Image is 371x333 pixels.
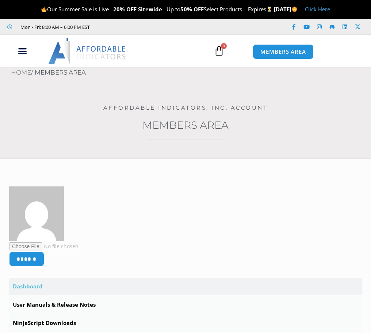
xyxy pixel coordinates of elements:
[113,5,137,13] strong: 20% OFF
[142,119,229,131] a: Members Area
[267,7,272,12] img: ⌛
[4,44,41,58] div: Menu Toggle
[274,5,298,13] strong: [DATE]
[138,5,162,13] strong: Sitewide
[253,44,314,59] a: MEMBERS AREA
[203,40,235,61] a: 0
[305,5,330,13] a: Click Here
[221,43,227,49] span: 0
[292,7,297,12] img: 🌞
[19,23,90,31] span: Mon - Fri: 8:00 AM – 6:00 PM EST
[11,69,31,76] a: Home
[48,38,127,64] img: LogoAI | Affordable Indicators – NinjaTrader
[9,314,362,332] a: NinjaScript Downloads
[103,104,268,111] a: Affordable Indicators, Inc. Account
[9,186,64,241] img: 5da98e1fd20ac1d137599a6c5c938e749c4340c64587344529647381c4661e80
[180,5,204,13] strong: 50% OFF
[9,278,362,295] a: Dashboard
[95,23,205,31] iframe: Customer reviews powered by Trustpilot
[11,67,371,79] nav: Breadcrumb
[41,7,47,12] img: 🔥
[260,49,306,54] span: MEMBERS AREA
[41,5,274,13] span: Our Summer Sale is Live – – Up to Select Products – Expires
[9,296,362,314] a: User Manuals & Release Notes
